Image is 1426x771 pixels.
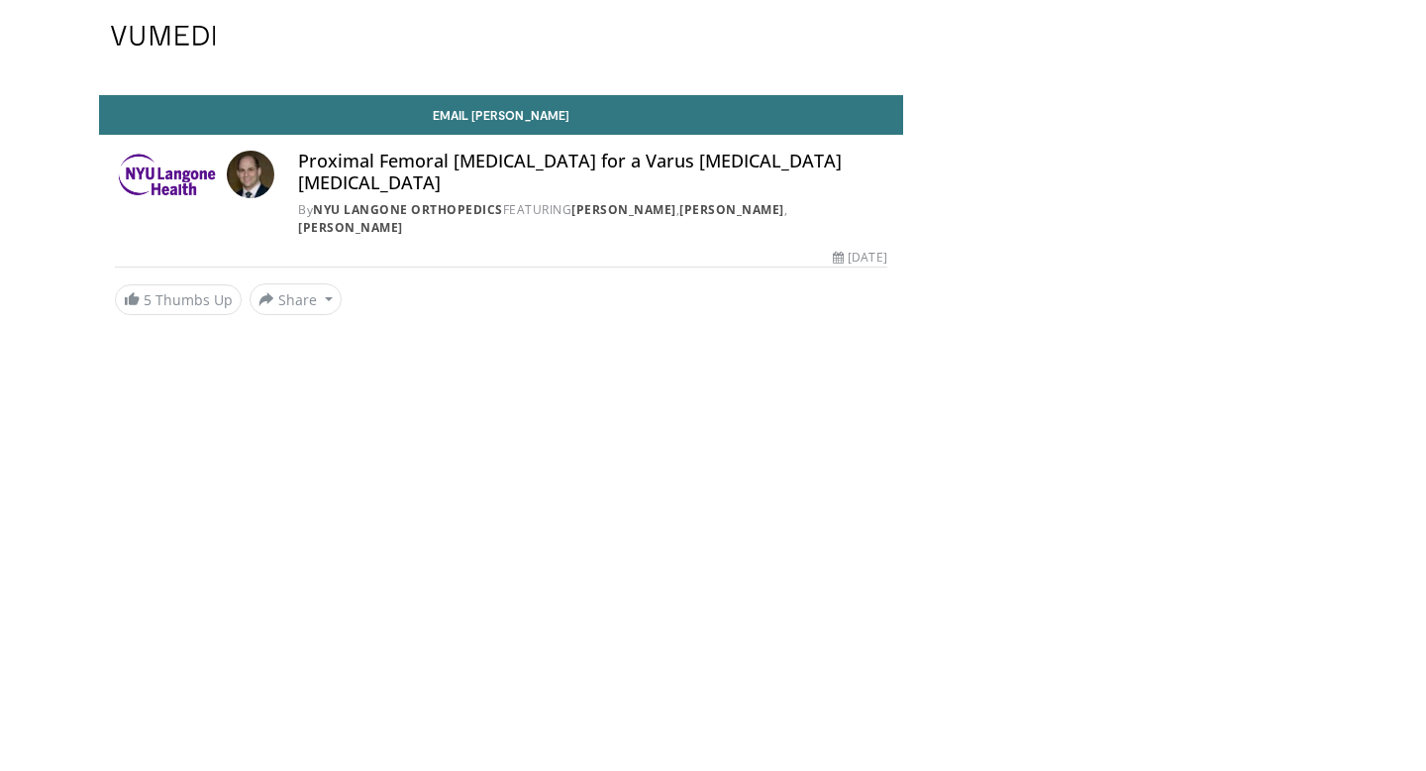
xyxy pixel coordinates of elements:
img: Avatar [227,151,274,198]
img: VuMedi Logo [111,26,216,46]
a: NYU Langone Orthopedics [313,201,503,218]
a: Email [PERSON_NAME] [99,95,903,135]
a: 5 Thumbs Up [115,284,242,315]
span: 5 [144,290,152,309]
a: [PERSON_NAME] [298,219,403,236]
a: [PERSON_NAME] [679,201,784,218]
button: Share [250,283,342,315]
a: [PERSON_NAME] [571,201,676,218]
div: [DATE] [833,249,886,267]
h4: Proximal Femoral [MEDICAL_DATA] for a Varus [MEDICAL_DATA] [MEDICAL_DATA] [298,151,886,193]
div: By FEATURING , , [298,201,886,237]
img: NYU Langone Orthopedics [115,151,219,198]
